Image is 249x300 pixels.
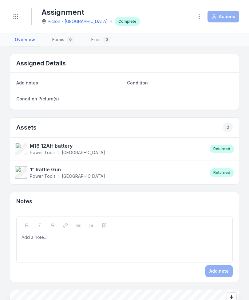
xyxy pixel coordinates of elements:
div: Returned [210,145,234,153]
span: Power Tools [30,173,56,179]
div: 0 [103,36,110,43]
span: Power Tools [30,150,56,156]
span: [GEOGRAPHIC_DATA] [62,150,105,156]
strong: 1” Rattle Gun [30,166,105,173]
span: [GEOGRAPHIC_DATA] [62,173,105,179]
h2: Assets [16,123,233,132]
a: Forms0 [47,33,79,46]
span: Condition [127,80,148,85]
div: 2 [223,123,233,132]
a: 1” Rattle GunPower Tools[GEOGRAPHIC_DATA] [15,166,204,179]
div: Complete [115,17,140,26]
div: Returned [210,168,234,177]
strong: M18 12AH battery [30,142,105,150]
h1: Assignment [41,7,140,17]
h3: Notes [16,197,32,206]
a: Files0 [86,33,115,46]
a: Overview [10,33,40,46]
span: Condition Picture(s) [16,96,59,101]
span: Add notes [16,80,38,85]
button: Toggle navigation [10,11,22,22]
div: 0 [67,36,74,43]
a: Picton - [GEOGRAPHIC_DATA] [48,18,108,25]
h2: Assigned Details [16,59,66,68]
a: M18 12AH batteryPower Tools[GEOGRAPHIC_DATA] [15,142,204,156]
